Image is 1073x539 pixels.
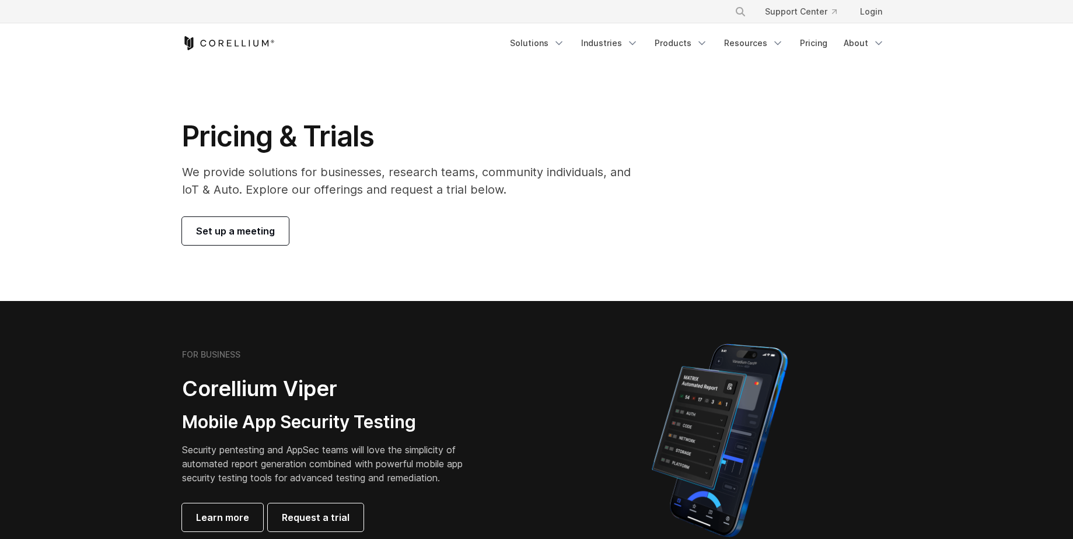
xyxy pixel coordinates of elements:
span: Set up a meeting [196,224,275,238]
h2: Corellium Viper [182,376,481,402]
span: Request a trial [282,510,349,524]
div: Navigation Menu [503,33,892,54]
h1: Pricing & Trials [182,119,647,154]
a: Login [851,1,892,22]
h6: FOR BUSINESS [182,349,240,360]
div: Navigation Menu [721,1,892,22]
a: Set up a meeting [182,217,289,245]
a: Pricing [793,33,834,54]
p: Security pentesting and AppSec teams will love the simplicity of automated report generation comb... [182,443,481,485]
a: Support Center [756,1,846,22]
span: Learn more [196,510,249,524]
button: Search [730,1,751,22]
a: Products [648,33,715,54]
a: Industries [574,33,645,54]
h3: Mobile App Security Testing [182,411,481,433]
a: Resources [717,33,791,54]
a: Corellium Home [182,36,275,50]
a: Learn more [182,503,263,531]
a: Solutions [503,33,572,54]
a: Request a trial [268,503,364,531]
p: We provide solutions for businesses, research teams, community individuals, and IoT & Auto. Explo... [182,163,647,198]
a: About [837,33,892,54]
